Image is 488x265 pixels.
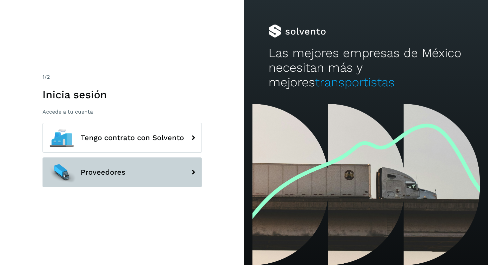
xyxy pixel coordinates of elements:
[42,73,202,81] div: /2
[81,134,184,142] span: Tengo contrato con Solvento
[42,74,44,80] span: 1
[42,109,202,115] p: Accede a tu cuenta
[315,75,395,89] span: transportistas
[42,123,202,153] button: Tengo contrato con Solvento
[81,168,125,176] span: Proveedores
[42,157,202,187] button: Proveedores
[269,46,464,90] h2: Las mejores empresas de México necesitan más y mejores
[42,88,202,101] h1: Inicia sesión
